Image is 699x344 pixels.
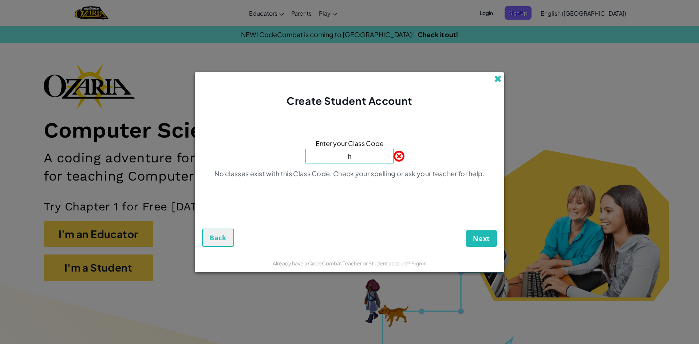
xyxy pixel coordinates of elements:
button: Back [202,229,234,247]
span: Enter your Class Code [316,138,384,149]
span: Already have a CodeCombat Teacher or Student account? [273,260,411,266]
a: Sign in [411,260,427,266]
span: Next [473,234,490,243]
span: Back [210,233,226,242]
span: Create Student Account [287,94,412,107]
p: No classes exist with this Class Code. Check your spelling or ask your teacher for help. [214,169,484,178]
button: Next [466,230,497,247]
